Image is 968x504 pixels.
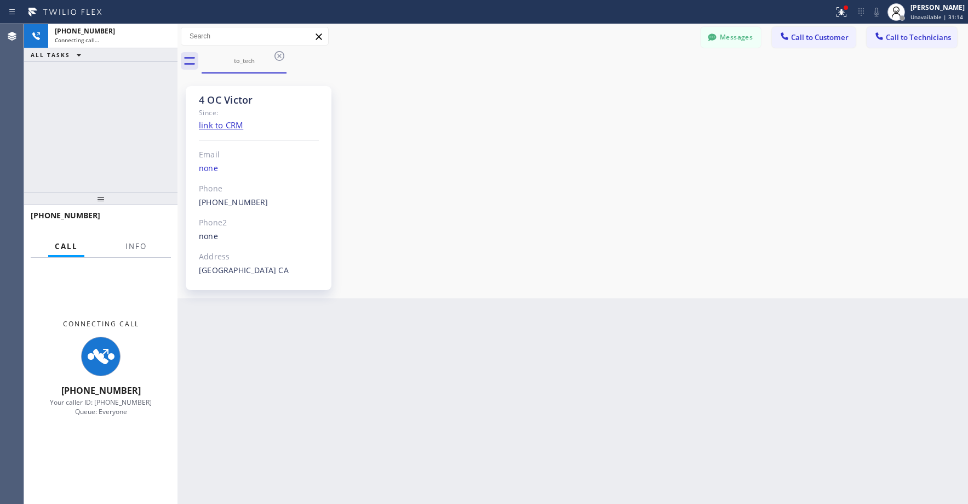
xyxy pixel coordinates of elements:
[61,384,141,397] span: [PHONE_NUMBER]
[772,27,856,48] button: Call to Customer
[125,241,147,251] span: Info
[910,13,963,21] span: Unavailable | 31:14
[199,149,319,161] div: Email
[55,26,115,36] span: [PHONE_NUMBER]
[55,36,99,44] span: Connecting call…
[50,398,152,416] span: Your caller ID: [PHONE_NUMBER] Queue: Everyone
[199,94,319,106] div: 4 OC Victor
[199,106,319,119] div: Since:
[63,319,139,329] span: Connecting Call
[119,236,153,257] button: Info
[199,217,319,229] div: Phone2
[199,264,319,277] div: [GEOGRAPHIC_DATA] CA
[791,32,849,42] span: Call to Customer
[31,51,70,59] span: ALL TASKS
[24,48,92,61] button: ALL TASKS
[199,197,268,207] a: [PHONE_NUMBER]
[869,4,884,20] button: Mute
[203,56,285,65] div: to_tech
[55,241,78,251] span: Call
[199,120,243,131] a: link to CRM
[181,27,328,45] input: Search
[199,183,319,195] div: Phone
[199,162,319,175] div: none
[48,236,84,257] button: Call
[886,32,951,42] span: Call to Technicians
[199,230,319,243] div: none
[199,251,319,263] div: Address
[701,27,761,48] button: Messages
[31,210,100,220] span: [PHONE_NUMBER]
[867,27,957,48] button: Call to Technicians
[910,3,965,12] div: [PERSON_NAME]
